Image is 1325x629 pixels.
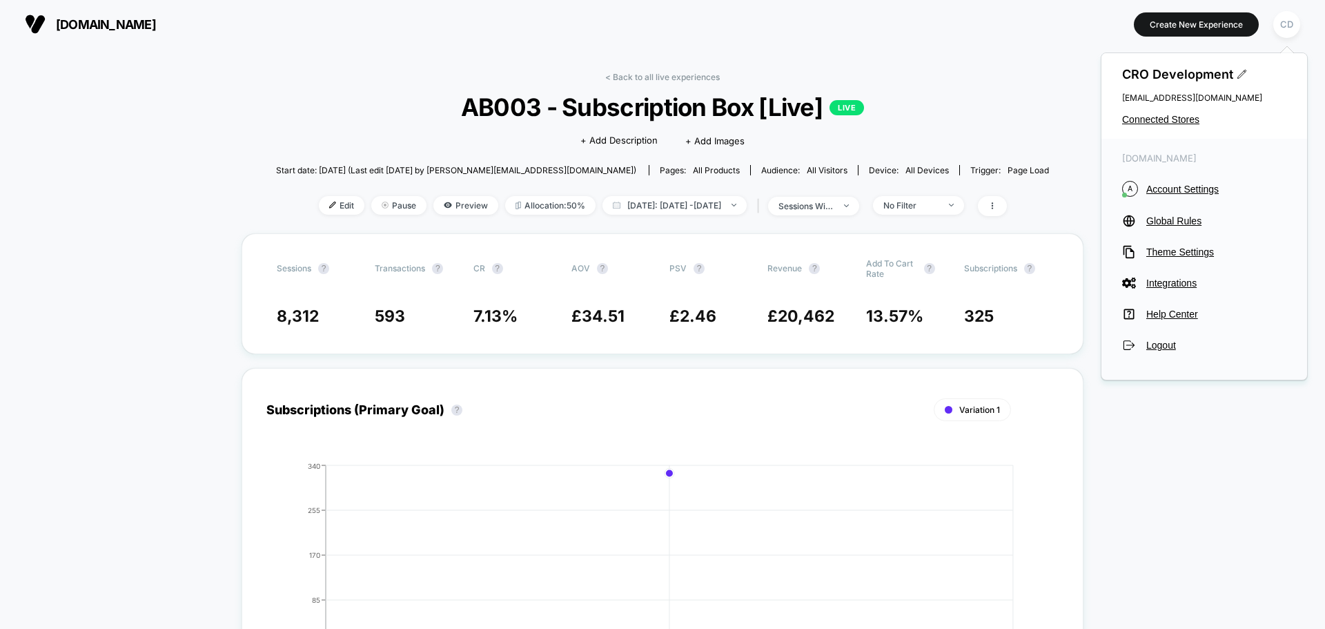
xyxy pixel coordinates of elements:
[516,202,521,209] img: rebalance
[732,204,736,206] img: end
[844,204,849,207] img: end
[56,17,156,32] span: [DOMAIN_NAME]
[1134,12,1259,37] button: Create New Experience
[602,196,747,215] span: [DATE]: [DATE] - [DATE]
[605,72,720,82] a: < Back to all live experiences
[924,263,935,274] button: ?
[1146,246,1286,258] span: Theme Settings
[375,263,425,273] span: Transactions
[1122,153,1286,164] span: [DOMAIN_NAME]
[754,196,768,216] span: |
[308,461,320,470] tspan: 340
[308,505,320,514] tspan: 255
[276,165,636,175] span: Start date: [DATE] (Last edit [DATE] by [PERSON_NAME][EMAIL_ADDRESS][DOMAIN_NAME])
[319,196,364,215] span: Edit
[964,307,994,326] span: 325
[778,307,834,326] span: 20,462
[382,202,389,209] img: end
[318,263,329,274] button: ?
[505,196,596,215] span: Allocation: 50%
[492,263,503,274] button: ?
[685,135,745,146] span: + Add Images
[767,263,802,273] span: Revenue
[866,307,923,326] span: 13.57 %
[1122,181,1138,197] i: A
[582,307,625,326] span: 34.51
[597,263,608,274] button: ?
[473,307,518,326] span: 7.13 %
[905,165,949,175] span: all devices
[613,202,620,209] img: calendar
[1122,181,1286,197] button: AAccount Settings
[1122,276,1286,290] button: Integrations
[371,196,426,215] span: Pause
[767,307,834,326] span: £
[1122,307,1286,321] button: Help Center
[571,307,625,326] span: £
[21,13,160,35] button: [DOMAIN_NAME]
[1146,309,1286,320] span: Help Center
[315,93,1010,122] span: AB003 - Subscription Box [Live]
[959,405,1000,415] span: Variation 1
[693,165,740,175] span: all products
[1024,263,1035,274] button: ?
[669,263,687,273] span: PSV
[277,263,311,273] span: Sessions
[312,595,320,603] tspan: 85
[970,165,1049,175] div: Trigger:
[25,14,46,35] img: Visually logo
[778,201,834,211] div: sessions with impression
[1122,214,1286,228] button: Global Rules
[1122,93,1286,103] span: [EMAIL_ADDRESS][DOMAIN_NAME]
[1008,165,1049,175] span: Page Load
[1269,10,1304,39] button: CD
[451,405,462,416] button: ?
[807,165,847,175] span: All Visitors
[1146,184,1286,195] span: Account Settings
[1146,340,1286,351] span: Logout
[309,550,320,559] tspan: 170
[1273,11,1300,38] div: CD
[1146,215,1286,226] span: Global Rules
[669,307,716,326] span: £
[866,258,917,279] span: Add To Cart Rate
[949,204,954,206] img: end
[809,263,820,274] button: ?
[571,263,590,273] span: AOV
[375,307,405,326] span: 593
[830,100,864,115] p: LIVE
[473,263,485,273] span: CR
[277,307,319,326] span: 8,312
[433,196,498,215] span: Preview
[883,200,939,211] div: No Filter
[680,307,716,326] span: 2.46
[1122,245,1286,259] button: Theme Settings
[1122,114,1286,125] button: Connected Stores
[329,202,336,209] img: edit
[1122,338,1286,352] button: Logout
[1146,278,1286,289] span: Integrations
[660,165,740,175] div: Pages:
[858,165,959,175] span: Device:
[1122,67,1286,81] span: CRO Development
[761,165,847,175] div: Audience:
[580,134,658,148] span: + Add Description
[694,263,705,274] button: ?
[432,263,443,274] button: ?
[964,263,1017,273] span: Subscriptions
